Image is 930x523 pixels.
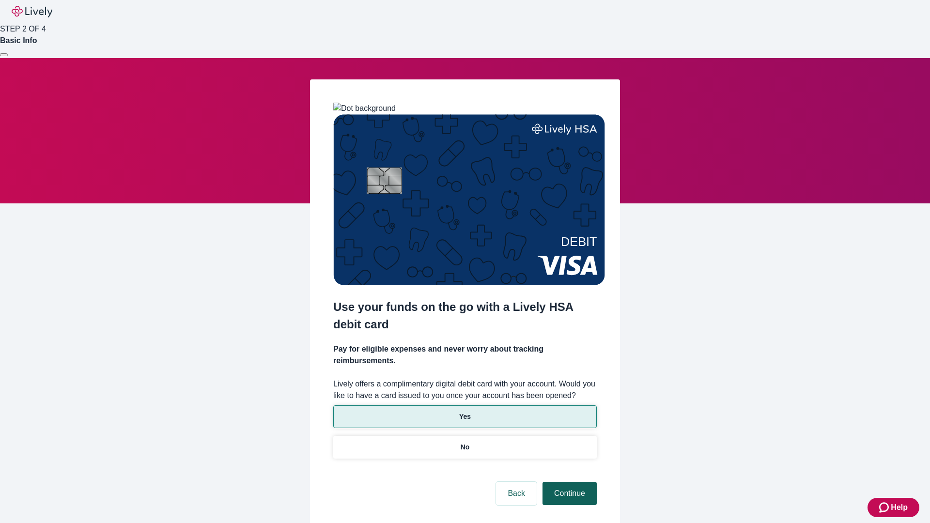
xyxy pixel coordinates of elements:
[868,498,919,517] button: Zendesk support iconHelp
[12,6,52,17] img: Lively
[542,482,597,505] button: Continue
[333,103,396,114] img: Dot background
[333,378,597,401] label: Lively offers a complimentary digital debit card with your account. Would you like to have a card...
[496,482,537,505] button: Back
[333,114,605,285] img: Debit card
[879,502,891,513] svg: Zendesk support icon
[461,442,470,452] p: No
[333,298,597,333] h2: Use your funds on the go with a Lively HSA debit card
[891,502,908,513] span: Help
[459,412,471,422] p: Yes
[333,405,597,428] button: Yes
[333,436,597,459] button: No
[333,343,597,367] h4: Pay for eligible expenses and never worry about tracking reimbursements.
